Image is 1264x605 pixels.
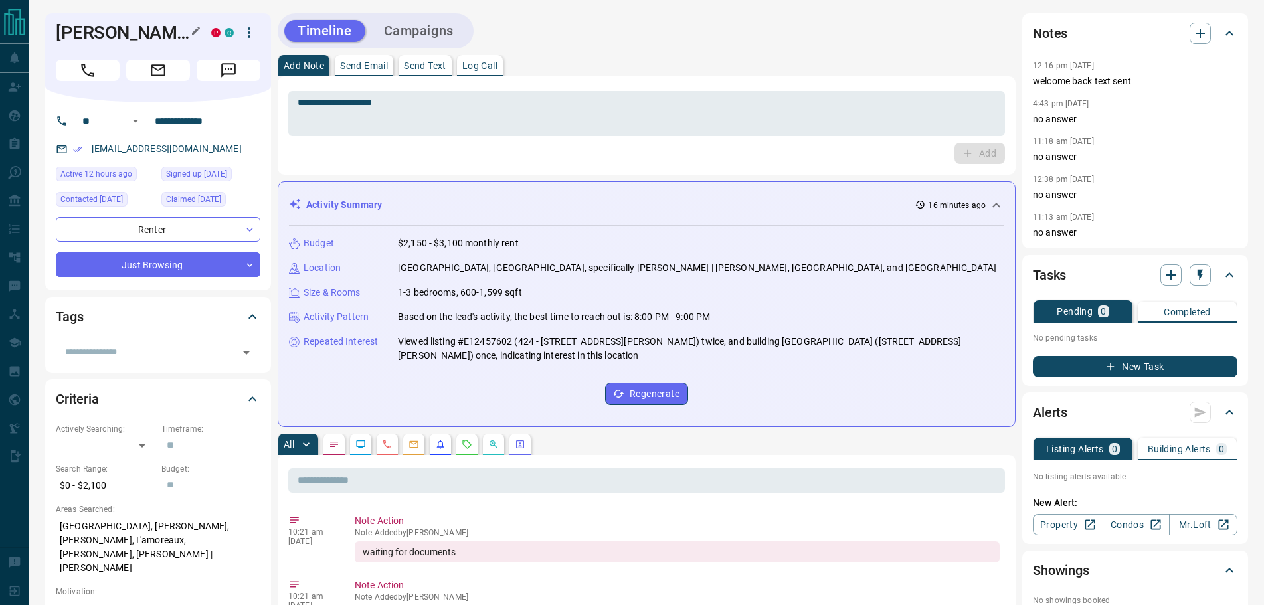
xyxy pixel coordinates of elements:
div: Tags [56,301,260,333]
div: Fri Sep 16 2022 [161,167,260,185]
h1: [PERSON_NAME] [56,22,191,43]
p: 16 minutes ago [928,199,986,211]
div: Mon Oct 13 2025 [56,167,155,185]
div: Tue Sep 20 2022 [56,192,155,211]
p: Search Range: [56,463,155,475]
div: Showings [1033,555,1237,586]
div: Activity Summary16 minutes ago [289,193,1004,217]
svg: Notes [329,439,339,450]
span: Claimed [DATE] [166,193,221,206]
span: Call [56,60,120,81]
span: Signed up [DATE] [166,167,227,181]
p: Size & Rooms [304,286,361,300]
p: 12:16 pm [DATE] [1033,61,1094,70]
button: Regenerate [605,383,688,405]
h2: Tasks [1033,264,1066,286]
p: [GEOGRAPHIC_DATA], [GEOGRAPHIC_DATA], specifically [PERSON_NAME] | [PERSON_NAME], [GEOGRAPHIC_DAT... [398,261,996,275]
p: Budget [304,236,334,250]
a: Property [1033,514,1101,535]
p: Log Call [462,61,497,70]
p: Note Action [355,514,1000,528]
h2: Criteria [56,389,99,410]
span: Contacted [DATE] [60,193,123,206]
svg: Calls [382,439,393,450]
h2: Alerts [1033,402,1067,423]
span: Active 12 hours ago [60,167,132,181]
p: Areas Searched: [56,503,260,515]
div: Just Browsing [56,252,260,277]
p: Budget: [161,463,260,475]
svg: Agent Actions [515,439,525,450]
p: New Alert: [1033,496,1237,510]
button: Timeline [284,20,365,42]
a: Mr.Loft [1169,514,1237,535]
p: [DATE] [288,537,335,546]
p: Send Text [404,61,446,70]
p: Viewed listing #E12457602 (424 - [STREET_ADDRESS][PERSON_NAME]) twice, and building [GEOGRAPHIC_D... [398,335,1004,363]
p: welcome back text sent [1033,74,1237,88]
p: Note Added by [PERSON_NAME] [355,528,1000,537]
p: no answer [1033,226,1237,240]
svg: Lead Browsing Activity [355,439,366,450]
p: 0 [1112,444,1117,454]
h2: Tags [56,306,83,327]
p: Pending [1057,307,1093,316]
p: 1-3 bedrooms, 600-1,599 sqft [398,286,522,300]
p: 10:21 am [288,527,335,537]
p: Based on the lead's activity, the best time to reach out is: 8:00 PM - 9:00 PM [398,310,710,324]
p: Completed [1164,307,1211,317]
svg: Listing Alerts [435,439,446,450]
p: Send Email [340,61,388,70]
p: 0 [1219,444,1224,454]
h2: Showings [1033,560,1089,581]
div: Renter [56,217,260,242]
p: No listing alerts available [1033,471,1237,483]
div: waiting for documents [355,541,1000,562]
svg: Requests [462,439,472,450]
svg: Email Verified [73,145,82,154]
p: Motivation: [56,586,260,598]
p: 10:21 am [288,592,335,601]
p: 12:38 pm [DATE] [1033,175,1094,184]
p: 11:18 am [DATE] [1033,137,1094,146]
p: Listing Alerts [1046,444,1104,454]
h2: Notes [1033,23,1067,44]
div: condos.ca [225,28,234,37]
a: [EMAIL_ADDRESS][DOMAIN_NAME] [92,143,242,154]
p: All [284,440,294,449]
p: Activity Summary [306,198,382,212]
p: no answer [1033,112,1237,126]
div: Criteria [56,383,260,415]
a: Condos [1101,514,1169,535]
p: 0 [1101,307,1106,316]
p: Note Action [355,578,1000,592]
div: Notes [1033,17,1237,49]
p: Add Note [284,61,324,70]
button: Campaigns [371,20,467,42]
p: Building Alerts [1148,444,1211,454]
div: property.ca [211,28,221,37]
p: Note Added by [PERSON_NAME] [355,592,1000,602]
button: Open [237,343,256,362]
p: Timeframe: [161,423,260,435]
p: 11:13 am [DATE] [1033,213,1094,222]
svg: Opportunities [488,439,499,450]
p: 4:43 pm [DATE] [1033,99,1089,108]
p: Actively Searching: [56,423,155,435]
span: Email [126,60,190,81]
p: No pending tasks [1033,328,1237,348]
div: Alerts [1033,396,1237,428]
p: $2,150 - $3,100 monthly rent [398,236,519,250]
p: $0 - $2,100 [56,475,155,497]
button: New Task [1033,356,1237,377]
svg: Emails [408,439,419,450]
p: Activity Pattern [304,310,369,324]
p: no answer [1033,188,1237,202]
p: [GEOGRAPHIC_DATA], [PERSON_NAME], [PERSON_NAME], L'amoreaux, [PERSON_NAME], [PERSON_NAME] | [PERS... [56,515,260,579]
p: Repeated Interest [304,335,378,349]
p: Location [304,261,341,275]
span: Message [197,60,260,81]
button: Open [128,113,143,129]
div: Fri Sep 16 2022 [161,192,260,211]
div: Tasks [1033,259,1237,291]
